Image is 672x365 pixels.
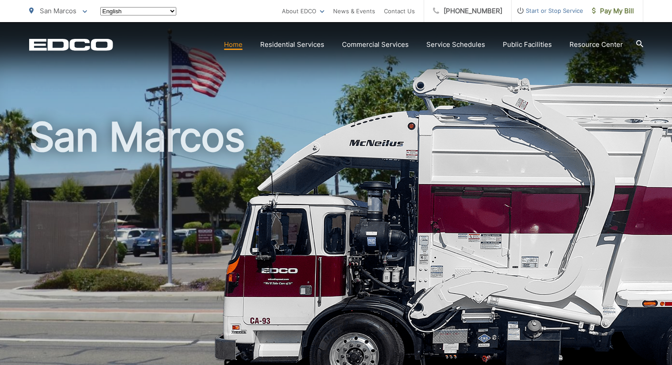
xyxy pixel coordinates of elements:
a: About EDCO [282,6,324,16]
span: Pay My Bill [592,6,634,16]
span: San Marcos [40,7,76,15]
a: Contact Us [384,6,415,16]
a: Public Facilities [503,39,552,50]
a: EDCD logo. Return to the homepage. [29,38,113,51]
a: Resource Center [569,39,623,50]
a: Service Schedules [426,39,485,50]
a: Residential Services [260,39,324,50]
a: Home [224,39,243,50]
a: Commercial Services [342,39,409,50]
select: Select a language [100,7,176,15]
a: News & Events [333,6,375,16]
